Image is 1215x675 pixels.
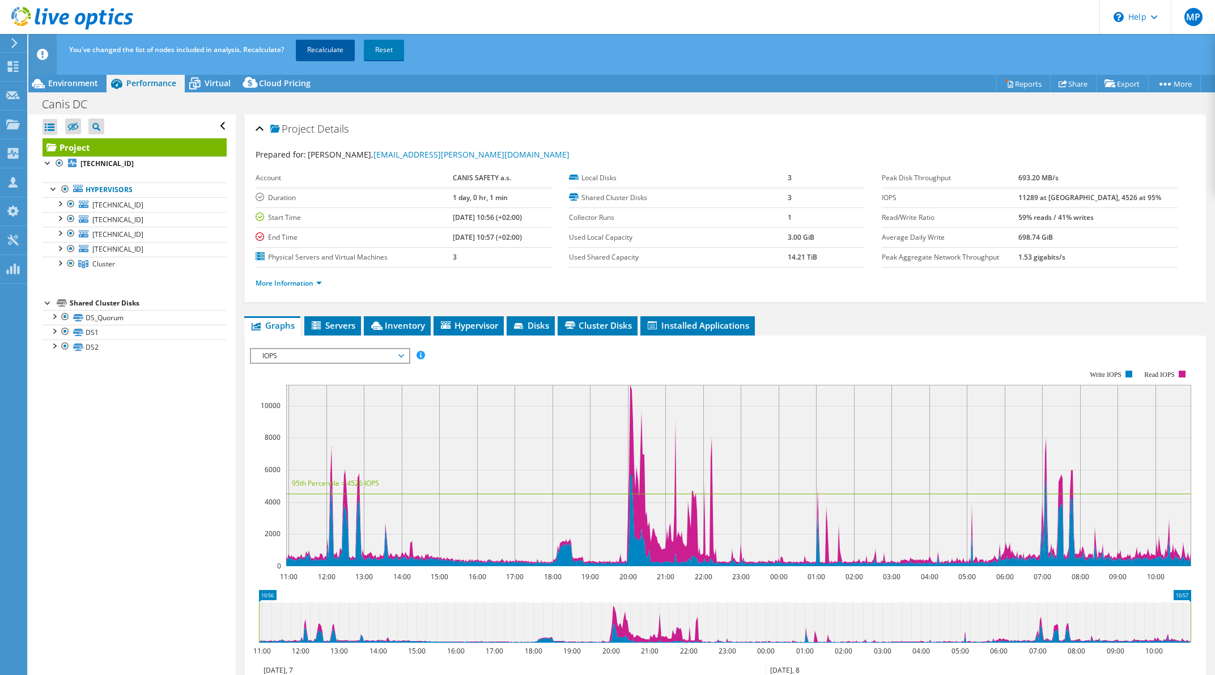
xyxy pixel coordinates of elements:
[732,572,750,581] text: 23:00
[757,646,775,656] text: 00:00
[1109,572,1127,581] text: 09:00
[486,646,503,656] text: 17:00
[453,232,522,242] b: [DATE] 10:57 (+02:00)
[883,572,900,581] text: 03:00
[996,75,1051,92] a: Reports
[1050,75,1097,92] a: Share
[256,192,453,203] label: Duration
[250,320,295,331] span: Graphs
[958,572,976,581] text: 05:00
[92,215,143,224] span: [TECHNICAL_ID]
[37,98,105,111] h1: Canis DC
[126,78,176,88] span: Performance
[296,40,355,60] a: Recalculate
[1145,371,1175,379] text: Read IOPS
[788,213,792,222] b: 1
[43,197,227,212] a: [TECHNICAL_ID]
[70,296,227,310] div: Shared Cluster Disks
[569,212,788,223] label: Collector Runs
[563,320,632,331] span: Cluster Disks
[996,572,1014,581] text: 06:00
[393,572,411,581] text: 14:00
[951,646,969,656] text: 05:00
[770,572,788,581] text: 00:00
[921,572,938,581] text: 04:00
[912,646,930,656] text: 04:00
[364,40,404,60] a: Reset
[369,320,425,331] span: Inventory
[48,78,98,88] span: Environment
[602,646,620,656] text: 20:00
[788,252,817,262] b: 14.21 TiB
[1107,646,1124,656] text: 09:00
[369,646,387,656] text: 14:00
[646,320,749,331] span: Installed Applications
[318,572,335,581] text: 12:00
[882,172,1019,184] label: Peak Disk Throughput
[43,257,227,271] a: Cluster
[695,572,712,581] text: 22:00
[43,325,227,339] a: DS1
[1029,646,1047,656] text: 07:00
[43,138,227,156] a: Project
[882,252,1019,263] label: Peak Aggregate Network Throughput
[525,646,542,656] text: 18:00
[355,572,373,581] text: 13:00
[680,646,698,656] text: 22:00
[569,232,788,243] label: Used Local Capacity
[92,200,143,210] span: [TECHNICAL_ID]
[292,646,309,656] text: 12:00
[874,646,891,656] text: 03:00
[92,259,115,269] span: Cluster
[1148,75,1201,92] a: More
[453,193,508,202] b: 1 day, 0 hr, 1 min
[317,122,349,135] span: Details
[43,212,227,227] a: [TECHNICAL_ID]
[846,572,863,581] text: 02:00
[453,252,457,262] b: 3
[1018,252,1065,262] b: 1.53 gigabits/s
[447,646,465,656] text: 16:00
[205,78,231,88] span: Virtual
[431,572,448,581] text: 15:00
[280,572,298,581] text: 11:00
[788,193,792,202] b: 3
[882,192,1019,203] label: IOPS
[657,572,674,581] text: 21:00
[92,230,143,239] span: [TECHNICAL_ID]
[265,497,281,507] text: 4000
[43,242,227,257] a: [TECHNICAL_ID]
[719,646,736,656] text: 23:00
[1147,572,1165,581] text: 10:00
[43,227,227,241] a: [TECHNICAL_ID]
[1018,213,1094,222] b: 59% reads / 41% writes
[308,149,570,160] span: [PERSON_NAME],
[1072,572,1089,581] text: 08:00
[265,432,281,442] text: 8000
[292,478,379,488] text: 95th Percentile = 4526 IOPS
[506,572,524,581] text: 17:00
[265,529,281,538] text: 2000
[1034,572,1051,581] text: 07:00
[310,320,355,331] span: Servers
[788,173,792,182] b: 3
[990,646,1008,656] text: 06:00
[256,252,453,263] label: Physical Servers and Virtual Machines
[265,465,281,474] text: 6000
[261,401,281,410] text: 10000
[439,320,498,331] span: Hypervisor
[882,212,1019,223] label: Read/Write Ratio
[69,45,284,54] span: You've changed the list of nodes included in analysis. Recalculate?
[569,252,788,263] label: Used Shared Capacity
[259,78,311,88] span: Cloud Pricing
[256,172,453,184] label: Account
[569,192,788,203] label: Shared Cluster Disks
[256,278,322,288] a: More Information
[1018,193,1161,202] b: 11289 at [GEOGRAPHIC_DATA], 4526 at 95%
[257,349,402,363] span: IOPS
[1184,8,1203,26] span: MP
[453,213,522,222] b: [DATE] 10:56 (+02:00)
[808,572,825,581] text: 01:00
[256,149,306,160] label: Prepared for:
[1018,173,1059,182] b: 693.20 MB/s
